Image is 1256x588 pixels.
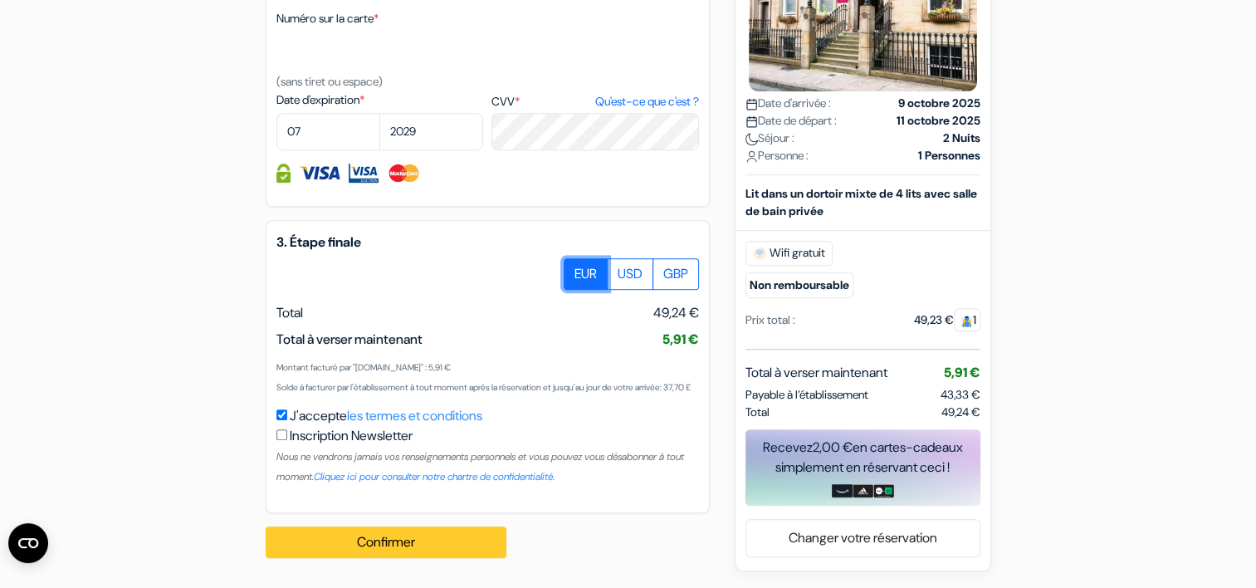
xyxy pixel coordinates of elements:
small: (sans tiret ou espace) [276,74,383,89]
img: Visa [299,164,340,183]
img: Information de carte de crédit entièrement encryptée et sécurisée [276,164,291,183]
span: Payable à l’établissement [745,386,868,404]
a: Cliquez ici pour consulter notre chartre de confidentialité. [314,470,555,483]
a: Changer votre réservation [746,522,980,554]
span: 49,24 € [653,303,699,323]
img: Visa Electron [349,164,379,183]
span: 5,91 € [944,364,980,381]
small: Montant facturé par "[DOMAIN_NAME]" : 5,91 € [276,362,451,373]
span: Date d'arrivée : [745,95,831,112]
img: moon.svg [745,133,758,145]
img: Master Card [387,164,421,183]
img: calendar.svg [745,115,758,128]
span: 5,91 € [662,331,699,348]
img: calendar.svg [745,98,758,110]
span: Wifi gratuit [745,241,833,266]
label: USD [607,258,653,290]
strong: 2 Nuits [943,130,980,147]
a: Qu'est-ce que c'est ? [594,93,698,110]
img: uber-uber-eats-card.png [873,484,894,497]
span: Total [276,304,303,321]
button: Confirmer [266,527,506,558]
label: EUR [564,258,608,290]
span: 1 [954,308,980,331]
label: CVV [491,93,698,110]
span: Séjour : [745,130,794,147]
div: 49,23 € [914,311,980,329]
label: GBP [652,258,699,290]
span: Total à verser maintenant [745,363,887,383]
div: Prix total : [745,311,795,329]
span: Total à verser maintenant [276,331,423,348]
img: guest.svg [960,315,973,327]
label: Date d'expiration [276,91,483,109]
h5: 3. Étape finale [276,234,699,250]
strong: 11 octobre 2025 [897,112,980,130]
a: les termes et conditions [347,407,482,424]
strong: 1 Personnes [918,147,980,164]
small: Solde à facturer par l'établissement à tout moment après la réservation et jusqu'au jour de votre... [276,382,691,393]
div: Basic radio toggle button group [564,258,699,290]
small: Non remboursable [745,272,853,298]
span: 2,00 € [813,439,853,456]
b: Lit dans un dortoir mixte de 4 lits avec salle de bain privée [745,186,977,218]
img: free_wifi.svg [753,247,766,260]
span: 49,24 € [941,404,980,421]
img: adidas-card.png [853,484,873,497]
span: Total [745,404,770,421]
span: Date de départ : [745,112,837,130]
img: amazon-card-no-text.png [832,484,853,497]
strong: 9 octobre 2025 [898,95,980,112]
img: user_icon.svg [745,150,758,163]
div: Recevez en cartes-cadeaux simplement en réservant ceci ! [745,438,980,478]
button: Ouvrir le widget CMP [8,523,48,563]
label: Numéro sur la carte [276,10,379,27]
span: Personne : [745,147,809,164]
label: J'accepte [290,406,482,426]
small: Nous ne vendrons jamais vos renseignements personnels et vous pouvez vous désabonner à tout moment. [276,450,684,483]
span: 43,33 € [941,387,980,402]
label: Inscription Newsletter [290,426,413,446]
